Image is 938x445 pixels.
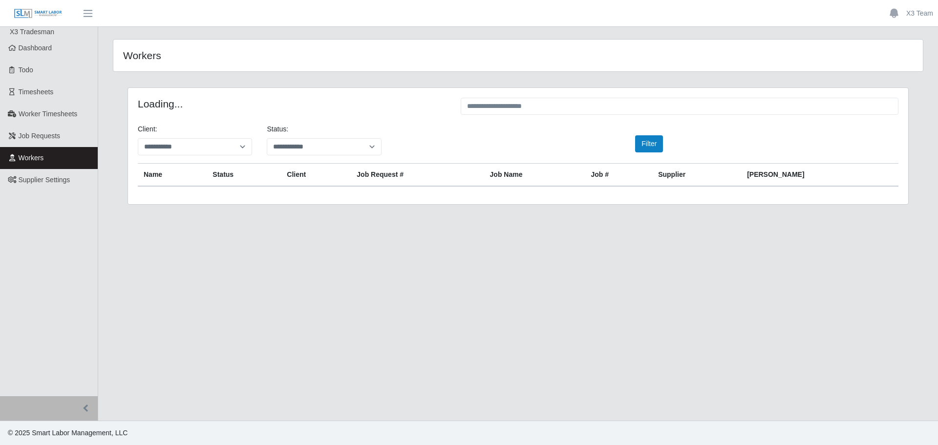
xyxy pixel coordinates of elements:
th: Client [281,164,351,187]
th: [PERSON_NAME] [741,164,898,187]
span: Todo [19,66,33,74]
th: Job Name [484,164,585,187]
a: X3 Team [906,8,933,19]
th: Status [207,164,281,187]
span: Dashboard [19,44,52,52]
span: Timesheets [19,88,54,96]
span: X3 Tradesman [10,28,54,36]
th: Supplier [652,164,741,187]
button: Filter [635,135,663,152]
img: SLM Logo [14,8,63,19]
h4: Loading... [138,98,446,110]
span: Job Requests [19,132,61,140]
span: Supplier Settings [19,176,70,184]
span: Worker Timesheets [19,110,77,118]
label: Status: [267,124,288,134]
span: Workers [19,154,44,162]
h4: Workers [123,49,444,62]
label: Client: [138,124,157,134]
th: Name [138,164,207,187]
span: © 2025 Smart Labor Management, LLC [8,429,128,437]
th: Job Request # [351,164,484,187]
th: Job # [585,164,652,187]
